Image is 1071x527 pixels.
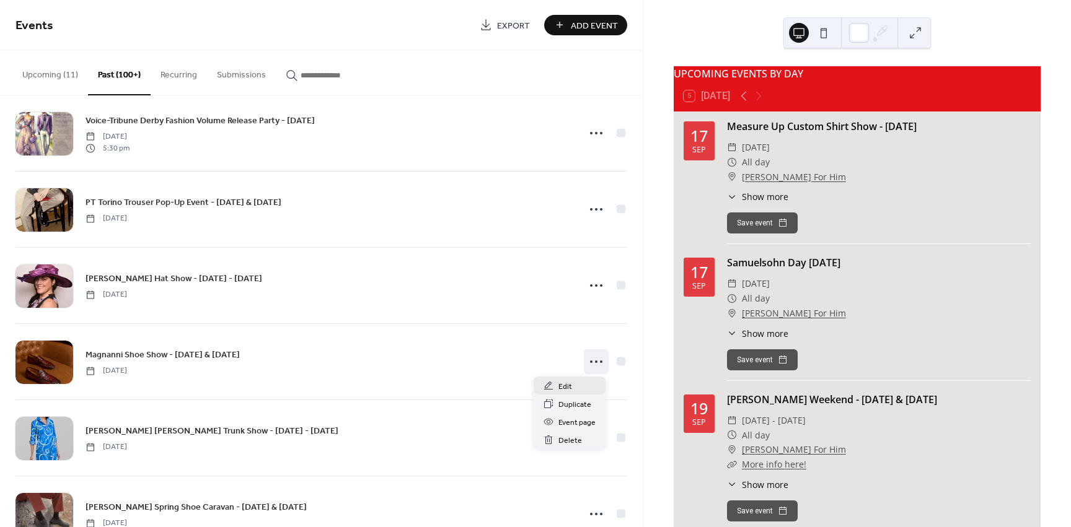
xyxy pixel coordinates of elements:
[742,478,788,491] span: Show more
[742,291,770,306] span: All day
[558,398,591,411] span: Duplicate
[207,50,276,94] button: Submissions
[742,276,770,291] span: [DATE]
[86,213,127,224] span: [DATE]
[727,291,737,306] div: ​
[727,349,798,370] button: Save event
[692,146,706,154] div: Sep
[742,140,770,155] span: [DATE]
[692,282,706,290] div: Sep
[86,142,130,154] span: 5:30 pm
[727,393,937,406] a: [PERSON_NAME] Weekend - [DATE] & [DATE]
[727,500,798,521] button: Save event
[727,327,737,340] div: ​
[727,276,737,291] div: ​
[86,500,307,514] a: [PERSON_NAME] Spring Shoe Caravan - [DATE] & [DATE]
[727,306,737,321] div: ​
[86,347,240,362] a: Magnanni Shoe Show - [DATE] & [DATE]
[727,190,737,203] div: ​
[727,212,798,233] button: Save event
[727,170,737,185] div: ​
[742,458,806,470] a: More info here!
[86,115,315,128] span: Voice-Tribune Derby Fashion Volume Release Party - [DATE]
[558,416,596,429] span: Event page
[727,140,737,155] div: ​
[86,501,307,514] span: [PERSON_NAME] Spring Shoe Caravan - [DATE] & [DATE]
[86,424,338,438] a: [PERSON_NAME] [PERSON_NAME] Trunk Show - [DATE] - [DATE]
[727,119,1031,134] div: Measure Up Custom Shirt Show - [DATE]
[151,50,207,94] button: Recurring
[86,113,315,128] a: Voice-Tribune Derby Fashion Volume Release Party - [DATE]
[15,14,53,38] span: Events
[88,50,151,95] button: Past (100+)
[690,264,708,280] div: 17
[727,255,1031,270] div: Samuelsohn Day [DATE]
[558,380,572,393] span: Edit
[742,442,846,457] a: [PERSON_NAME] For Him
[86,271,262,285] a: [PERSON_NAME] Hat Show - [DATE] - [DATE]
[727,413,737,428] div: ​
[742,155,770,170] span: All day
[86,289,127,300] span: [DATE]
[86,272,262,285] span: [PERSON_NAME] Hat Show - [DATE] - [DATE]
[558,434,582,447] span: Delete
[727,442,737,457] div: ​
[544,15,627,35] button: Add Event
[727,457,737,472] div: ​
[727,327,788,340] button: ​Show more
[742,413,806,428] span: [DATE] - [DATE]
[12,50,88,94] button: Upcoming (11)
[727,478,737,491] div: ​
[742,190,788,203] span: Show more
[727,190,788,203] button: ​Show more
[742,327,788,340] span: Show more
[86,195,281,209] a: PT Torino Trouser Pop-Up Event - [DATE] & [DATE]
[497,19,530,32] span: Export
[86,349,240,362] span: Magnanni Shoe Show - [DATE] & [DATE]
[742,170,846,185] a: [PERSON_NAME] For Him
[674,66,1041,81] div: UPCOMING EVENTS BY DAY
[690,401,708,416] div: 19
[470,15,539,35] a: Export
[727,428,737,443] div: ​
[692,419,706,427] div: Sep
[86,365,127,377] span: [DATE]
[742,306,846,321] a: [PERSON_NAME] For Him
[86,442,127,453] span: [DATE]
[86,196,281,209] span: PT Torino Trouser Pop-Up Event - [DATE] & [DATE]
[727,155,737,170] div: ​
[571,19,618,32] span: Add Event
[86,425,338,438] span: [PERSON_NAME] [PERSON_NAME] Trunk Show - [DATE] - [DATE]
[742,428,770,443] span: All day
[690,128,708,144] div: 17
[86,131,130,142] span: [DATE]
[727,478,788,491] button: ​Show more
